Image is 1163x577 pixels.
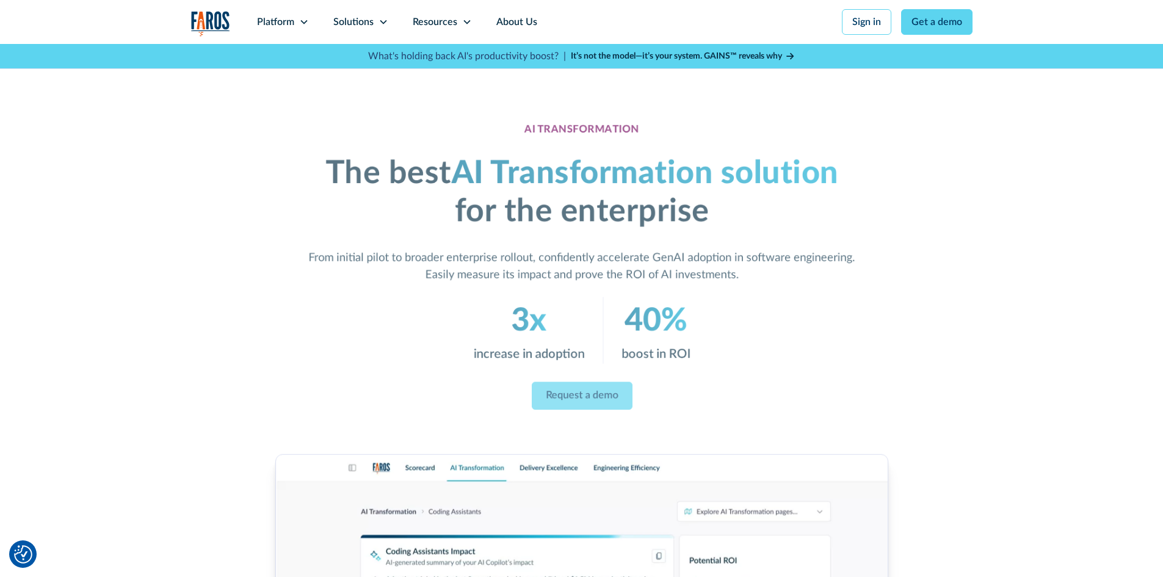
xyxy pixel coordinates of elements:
[511,305,546,337] em: 3x
[531,382,632,410] a: Request a demo
[14,545,32,564] img: Revisit consent button
[191,11,230,36] img: Logo of the analytics and reporting company Faros.
[524,124,639,136] div: AI TRANSFORMATION
[901,9,973,35] a: Get a demo
[624,305,687,337] em: 40%
[333,15,374,29] div: Solutions
[413,15,457,29] div: Resources
[308,249,855,283] p: From initial pilot to broader enterprise rollout, confidently accelerate GenAI adoption in softwa...
[842,9,891,35] a: Sign in
[454,196,709,228] strong: for the enterprise
[571,50,795,63] a: It’s not the model—it’s your system. GAINS™ reveals why
[325,158,451,189] strong: The best
[571,52,782,60] strong: It’s not the model—it’s your system. GAINS™ reveals why
[451,158,838,189] em: AI Transformation solution
[621,345,690,364] p: boost in ROI
[473,345,584,364] p: increase in adoption
[257,15,294,29] div: Platform
[191,11,230,36] a: home
[14,545,32,564] button: Cookie Settings
[368,49,566,64] p: What's holding back AI's productivity boost? |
